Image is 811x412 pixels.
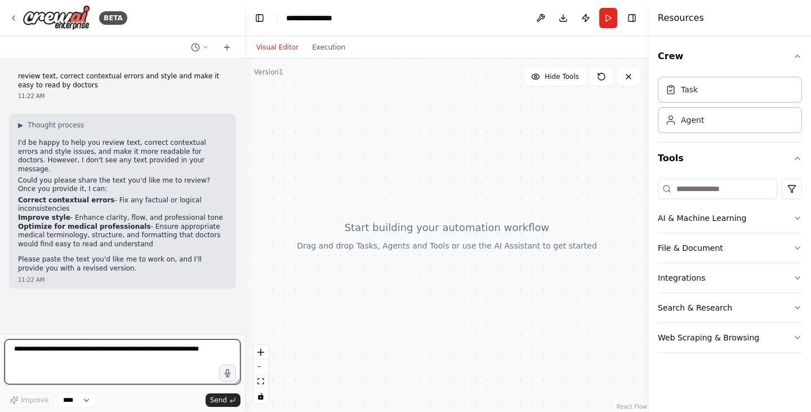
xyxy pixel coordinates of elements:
strong: Improve style [18,214,70,221]
div: Version 1 [254,68,283,77]
button: fit view [253,374,268,389]
div: BETA [99,11,127,25]
button: Click to speak your automation idea [219,365,236,382]
span: Thought process [28,121,84,130]
p: review text, correct contextual errors and style and make it easy to read by doctors [18,72,227,90]
button: zoom in [253,345,268,360]
button: AI & Machine Learning [658,203,802,233]
button: Send [206,393,240,407]
span: Hide Tools [545,72,579,81]
button: Hide right sidebar [624,10,640,26]
button: Tools [658,143,802,174]
button: toggle interactivity [253,389,268,404]
div: 11:22 AM [18,276,227,284]
nav: breadcrumb [286,12,342,24]
button: Hide Tools [524,68,586,86]
li: - Enhance clarity, flow, and professional tone [18,214,227,223]
span: ▶ [18,121,23,130]
button: File & Document [658,233,802,263]
button: Search & Research [658,293,802,322]
li: - Fix any factual or logical inconsistencies [18,196,227,214]
button: Visual Editor [249,41,305,54]
button: Execution [305,41,352,54]
img: Logo [23,5,90,30]
span: Improve [21,396,48,405]
strong: Optimize for medical professionals [18,223,151,231]
button: Crew [658,41,802,72]
button: Web Scraping & Browsing [658,323,802,352]
a: React Flow attribution [617,404,647,410]
button: Switch to previous chat [186,41,213,54]
p: Please paste the text you'd like me to work on, and I'll provide you with a revised version. [18,255,227,273]
button: Start a new chat [218,41,236,54]
button: Integrations [658,263,802,293]
div: Crew [658,72,802,142]
div: Agent [681,114,704,126]
p: Could you please share the text you'd like me to review? Once you provide it, I can: [18,176,227,194]
p: I'd be happy to help you review text, correct contextual errors and style issues, and make it mor... [18,139,227,174]
div: Tools [658,174,802,362]
div: React Flow controls [253,345,268,404]
button: Hide left sidebar [252,10,268,26]
button: Improve [5,393,54,407]
h4: Resources [658,11,704,25]
li: - Ensure appropriate medical terminology, structure, and formatting that doctors would find easy ... [18,223,227,249]
span: Send [210,396,227,405]
div: 11:22 AM [18,92,227,100]
div: Task [681,84,698,95]
button: ▶Thought process [18,121,84,130]
button: zoom out [253,360,268,374]
strong: Correct contextual errors [18,196,115,204]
